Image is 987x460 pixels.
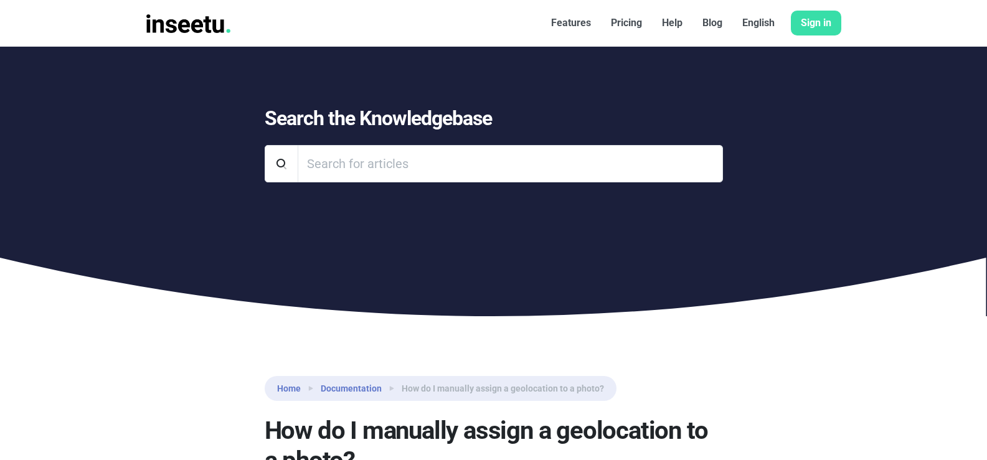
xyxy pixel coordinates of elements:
a: Documentation [321,382,382,395]
img: INSEETU [146,14,231,33]
a: Sign in [791,11,841,35]
font: Features [551,17,591,29]
a: Home [277,382,301,395]
font: Help [662,17,682,29]
a: English [732,11,785,35]
a: Help [652,11,692,35]
font: Pricing [611,17,642,29]
a: Pricing [601,11,652,35]
a: Features [541,11,601,35]
a: Blog [692,11,732,35]
font: Blog [702,17,722,29]
nav: breadcrumb [265,376,616,401]
li: How do I manually assign a geolocation to a photo? [382,381,604,396]
h1: Search the Knowledgebase [265,106,723,130]
input: Search [298,145,723,182]
font: Sign in [801,17,831,29]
